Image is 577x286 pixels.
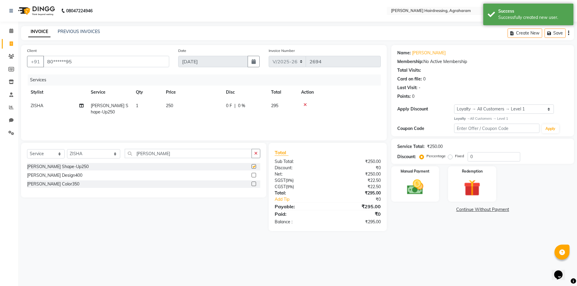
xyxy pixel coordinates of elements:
[328,203,385,210] div: ₹295.00
[91,103,128,115] span: [PERSON_NAME] Shape-Up250
[270,184,328,190] div: ( )
[162,86,222,99] th: Price
[58,29,100,34] a: PREVIOUS INVOICES
[27,181,79,187] div: [PERSON_NAME] Color350
[31,103,43,108] span: ZISHA
[270,210,328,218] div: Paid:
[270,158,328,165] div: Sub Total:
[270,203,328,210] div: Payable:
[136,103,138,108] span: 1
[271,103,278,108] span: 295
[397,143,425,150] div: Service Total:
[462,169,483,174] label: Redemption
[412,50,446,56] a: [PERSON_NAME]
[427,143,443,150] div: ₹250.00
[275,184,286,189] span: CGST
[328,165,385,171] div: ₹0
[397,67,421,74] div: Total Visits:
[269,48,295,53] label: Invoice Number
[397,85,417,91] div: Last Visit:
[27,172,82,179] div: [PERSON_NAME] Design400
[27,48,37,53] label: Client
[28,26,50,37] a: INVOICE
[267,86,298,99] th: Total
[270,219,328,225] div: Balance :
[397,154,416,160] div: Discount:
[328,184,385,190] div: ₹22.50
[397,50,411,56] div: Name:
[392,206,573,213] a: Continue Without Payment
[328,177,385,184] div: ₹22.50
[545,29,566,38] button: Save
[455,153,464,159] label: Fixed
[275,178,285,183] span: SGST
[328,190,385,196] div: ₹295.00
[454,124,539,133] input: Enter Offer / Coupon Code
[287,184,293,189] span: 9%
[402,178,429,197] img: _cash.svg
[412,93,414,100] div: 0
[270,196,337,203] a: Add Tip
[498,14,569,21] div: Successfully created new user.
[397,125,454,132] div: Coupon Code
[27,86,87,99] th: Stylist
[238,103,245,109] span: 0 %
[328,171,385,177] div: ₹250.00
[287,178,292,183] span: 9%
[397,59,423,65] div: Membership:
[508,29,542,38] button: Create New
[222,86,267,99] th: Disc
[454,116,470,121] strong: Loyalty →
[328,219,385,225] div: ₹295.00
[328,210,385,218] div: ₹0
[298,86,381,99] th: Action
[454,116,568,121] div: All Customers → Level 1
[270,177,328,184] div: ( )
[270,165,328,171] div: Discount:
[423,76,426,82] div: 0
[15,2,56,19] img: logo
[87,86,132,99] th: Service
[166,103,173,108] span: 250
[27,56,44,67] button: +91
[542,124,559,133] button: Apply
[397,106,454,112] div: Apply Discount
[275,149,288,156] span: Total
[552,262,571,280] iframe: chat widget
[401,169,429,174] label: Manual Payment
[328,158,385,165] div: ₹250.00
[125,149,252,158] input: Search or Scan
[270,190,328,196] div: Total:
[28,74,385,86] div: Services
[419,85,420,91] div: -
[459,178,486,198] img: _gift.svg
[226,103,232,109] span: 0 F
[397,93,411,100] div: Points:
[132,86,162,99] th: Qty
[397,76,422,82] div: Card on file:
[66,2,93,19] b: 08047224946
[43,56,169,67] input: Search by Name/Mobile/Email/Code
[498,8,569,14] div: Success
[234,103,236,109] span: |
[27,164,89,170] div: [PERSON_NAME] Shape-Up250
[397,59,568,65] div: No Active Membership
[426,153,446,159] label: Percentage
[337,196,385,203] div: ₹0
[270,171,328,177] div: Net:
[178,48,186,53] label: Date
